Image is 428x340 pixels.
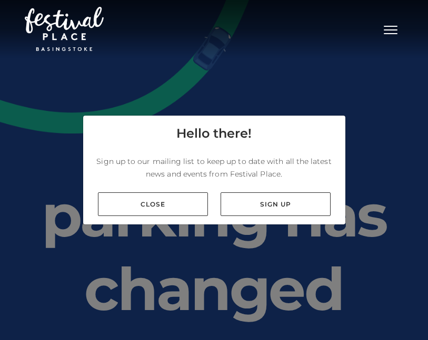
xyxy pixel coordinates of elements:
a: Close [98,192,208,216]
p: Sign up to our mailing list to keep up to date with all the latest news and events from Festival ... [92,155,337,180]
button: Toggle navigation [377,21,404,36]
a: Sign up [221,192,331,216]
h4: Hello there! [176,124,252,143]
img: Festival Place Logo [25,7,104,51]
